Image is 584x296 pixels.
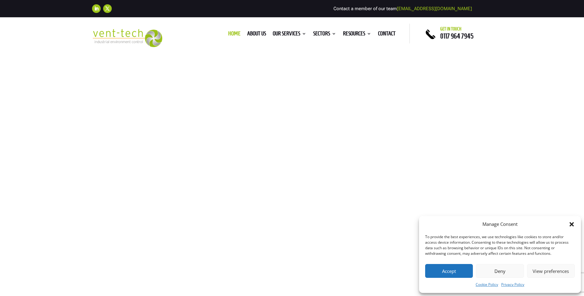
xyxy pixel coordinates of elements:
[440,26,461,31] span: Get in touch
[569,221,575,227] div: Close dialog
[273,31,306,38] a: Our Services
[527,264,575,278] button: View preferences
[103,4,112,13] a: Follow on X
[313,31,336,38] a: Sectors
[501,281,524,288] a: Privacy Policy
[333,6,472,11] span: Contact a member of our team
[476,281,498,288] a: Cookie Policy
[482,221,518,228] div: Manage Consent
[228,31,240,38] a: Home
[92,29,163,47] img: 2023-09-27T08_35_16.549ZVENT-TECH---Clear-background
[440,32,473,40] a: 0117 964 7945
[378,31,396,38] a: Contact
[425,234,574,256] div: To provide the best experiences, we use technologies like cookies to store and/or access device i...
[92,4,101,13] a: Follow on LinkedIn
[397,6,472,11] a: [EMAIL_ADDRESS][DOMAIN_NAME]
[343,31,371,38] a: Resources
[247,31,266,38] a: About us
[425,264,473,278] button: Accept
[476,264,524,278] button: Deny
